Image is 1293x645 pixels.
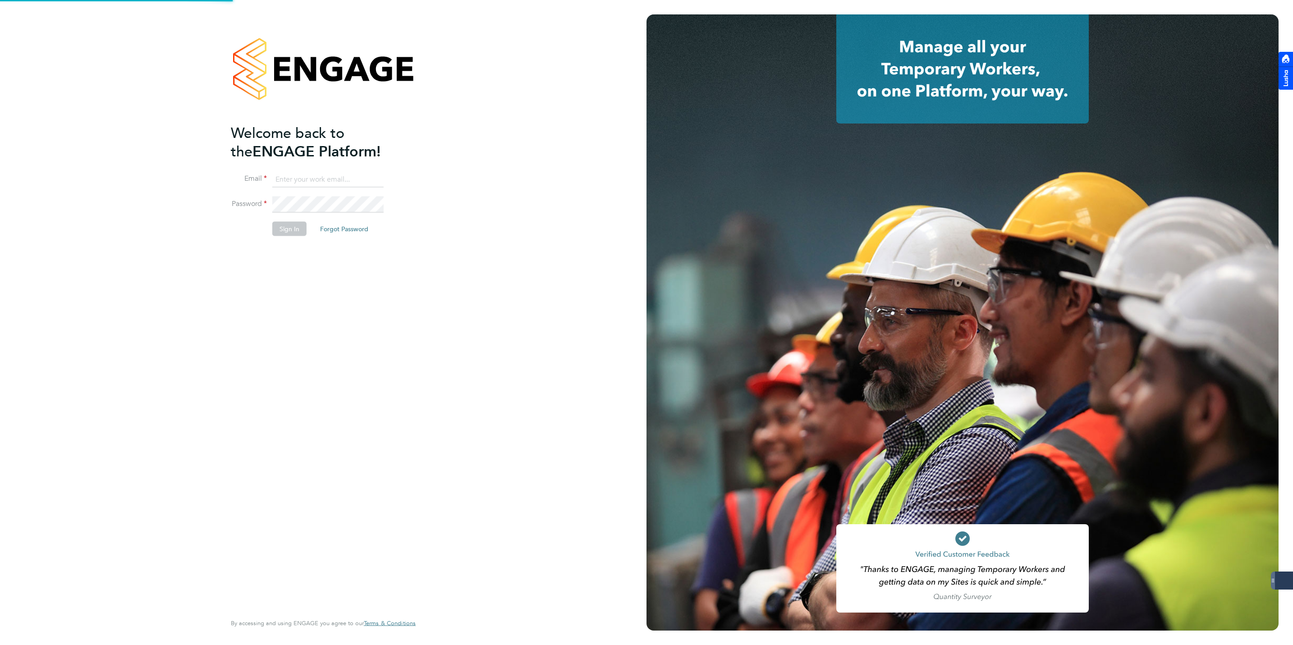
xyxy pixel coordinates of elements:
label: Email [231,174,267,183]
span: By accessing and using ENGAGE you agree to our [231,619,416,627]
input: Enter your work email... [272,171,384,188]
button: Sign In [272,222,307,236]
label: Password [231,199,267,209]
span: Welcome back to the [231,124,344,160]
span: Terms & Conditions [364,619,416,627]
a: Terms & Conditions [364,620,416,627]
button: Forgot Password [313,222,376,236]
h2: ENGAGE Platform! [231,124,407,160]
